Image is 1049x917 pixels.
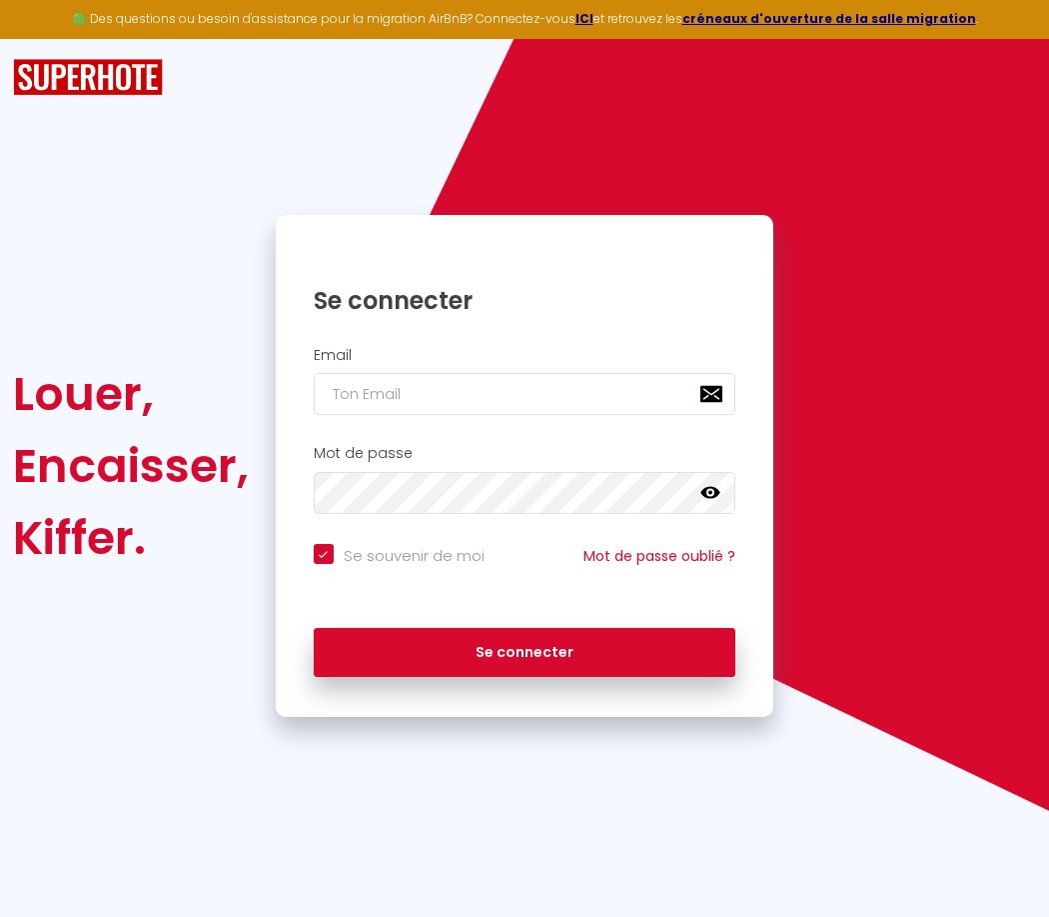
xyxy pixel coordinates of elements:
a: Mot de passe oublié ? [583,546,735,566]
h1: Se connecter [314,285,736,316]
h2: Email [314,347,736,364]
div: Louer, [13,358,249,430]
img: SuperHote logo [13,59,163,96]
a: créneaux d'ouverture de la salle migration [682,10,976,27]
div: Encaisser, [13,430,249,502]
button: Se connecter [314,628,736,678]
div: Kiffer. [13,502,249,574]
a: ICI [575,10,593,27]
input: Ton Email [314,373,736,415]
h2: Mot de passe [314,445,736,462]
